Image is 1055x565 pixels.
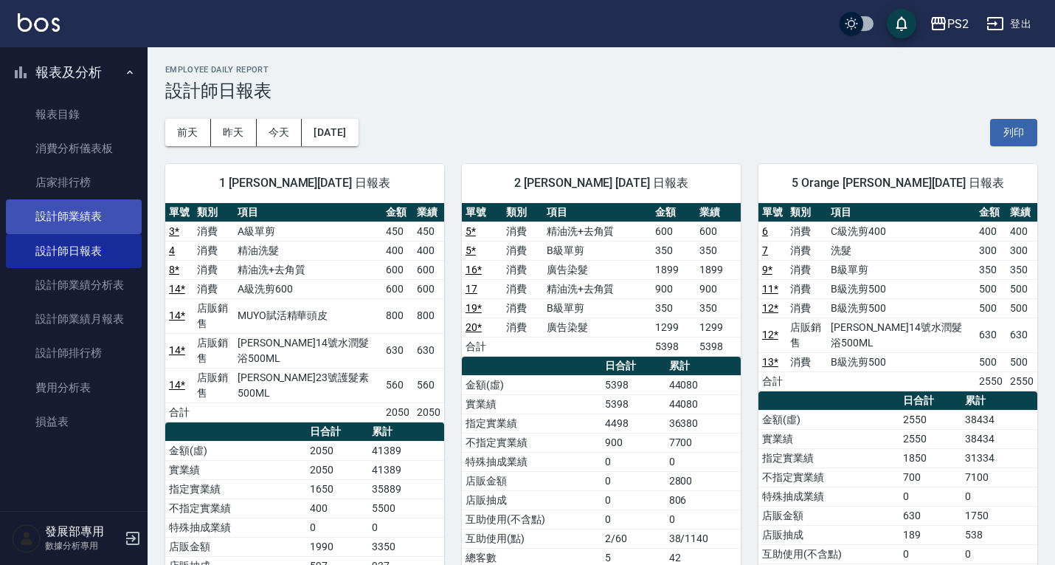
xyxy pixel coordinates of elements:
td: 300 [1006,241,1037,260]
td: 消費 [193,222,234,241]
td: 450 [413,222,444,241]
p: 數據分析專用 [45,539,120,552]
td: 不指定實業績 [462,433,601,452]
th: 金額 [975,203,1006,222]
td: 2550 [899,429,961,448]
td: 0 [601,490,665,510]
td: 2050 [306,441,368,460]
td: 消費 [193,279,234,298]
td: 2050 [382,403,413,422]
td: 500 [1006,298,1037,318]
th: 類別 [502,203,543,222]
td: [PERSON_NAME]23號護髮素500ML [234,368,383,403]
td: 300 [975,241,1006,260]
th: 累計 [665,357,741,376]
td: 560 [413,368,444,403]
td: 2550 [899,410,961,429]
th: 日合計 [899,391,961,411]
td: 廣告染髮 [543,318,651,337]
td: 消費 [193,241,234,260]
td: 600 [696,222,741,241]
a: 6 [762,225,768,237]
button: 前天 [165,119,211,146]
th: 項目 [827,203,976,222]
td: 5500 [368,499,444,518]
td: 189 [899,525,961,544]
td: 400 [1006,222,1037,241]
th: 類別 [786,203,827,222]
td: 5398 [601,394,665,414]
th: 類別 [193,203,234,222]
td: 350 [1006,260,1037,279]
td: 600 [413,279,444,298]
td: 特殊抽成業績 [165,518,306,537]
span: 2 [PERSON_NAME] [DATE] 日報表 [480,176,723,191]
a: 設計師業績表 [6,199,142,233]
td: 精油洗+去角質 [543,222,651,241]
td: 2050 [413,403,444,422]
th: 日合計 [306,422,368,442]
td: 38434 [961,429,1037,448]
td: B級單剪 [543,298,651,318]
td: 1899 [696,260,741,279]
td: 消費 [502,279,543,298]
td: 店販金額 [758,506,899,525]
td: 互助使用(不含點) [462,510,601,529]
a: 設計師業績月報表 [6,302,142,336]
td: 800 [382,298,413,333]
td: 2550 [1006,371,1037,391]
td: 7700 [665,433,741,452]
td: [PERSON_NAME]14號水潤髮浴500ML [827,318,976,352]
a: 損益表 [6,405,142,439]
td: C級洗剪400 [827,222,976,241]
td: 1990 [306,537,368,556]
th: 業績 [1006,203,1037,222]
td: 0 [899,487,961,506]
td: 消費 [786,279,827,298]
button: 今天 [257,119,302,146]
td: 0 [665,510,741,529]
th: 累計 [961,391,1037,411]
td: 44080 [665,394,741,414]
th: 金額 [382,203,413,222]
td: B級洗剪500 [827,298,976,318]
td: 900 [651,279,696,298]
td: 630 [382,333,413,368]
td: B級單剪 [827,260,976,279]
td: 1650 [306,479,368,499]
button: save [887,9,916,38]
td: 600 [382,260,413,279]
a: 費用分析表 [6,371,142,405]
h2: Employee Daily Report [165,65,1037,75]
a: 消費分析儀表板 [6,131,142,165]
button: [DATE] [302,119,358,146]
th: 累計 [368,422,444,442]
a: 7 [762,244,768,256]
td: 互助使用(點) [462,529,601,548]
td: 630 [899,506,961,525]
th: 金額 [651,203,696,222]
td: 合計 [165,403,193,422]
td: 精油洗+去角質 [543,279,651,298]
td: 400 [975,222,1006,241]
td: 消費 [502,241,543,260]
td: 5398 [696,337,741,356]
div: PS2 [947,15,969,33]
td: 合計 [758,371,786,391]
button: PS2 [924,9,975,39]
td: B級洗剪500 [827,279,976,298]
td: 店販銷售 [193,298,234,333]
td: 0 [665,452,741,471]
td: 2800 [665,471,741,490]
td: 700 [899,468,961,487]
td: 31334 [961,448,1037,468]
th: 單號 [758,203,786,222]
td: 0 [601,510,665,529]
th: 項目 [543,203,651,222]
td: 0 [368,518,444,537]
td: 400 [413,241,444,260]
h5: 發展部專用 [45,524,120,539]
td: 350 [696,298,741,318]
button: 登出 [980,10,1037,38]
td: 廣告染髮 [543,260,651,279]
